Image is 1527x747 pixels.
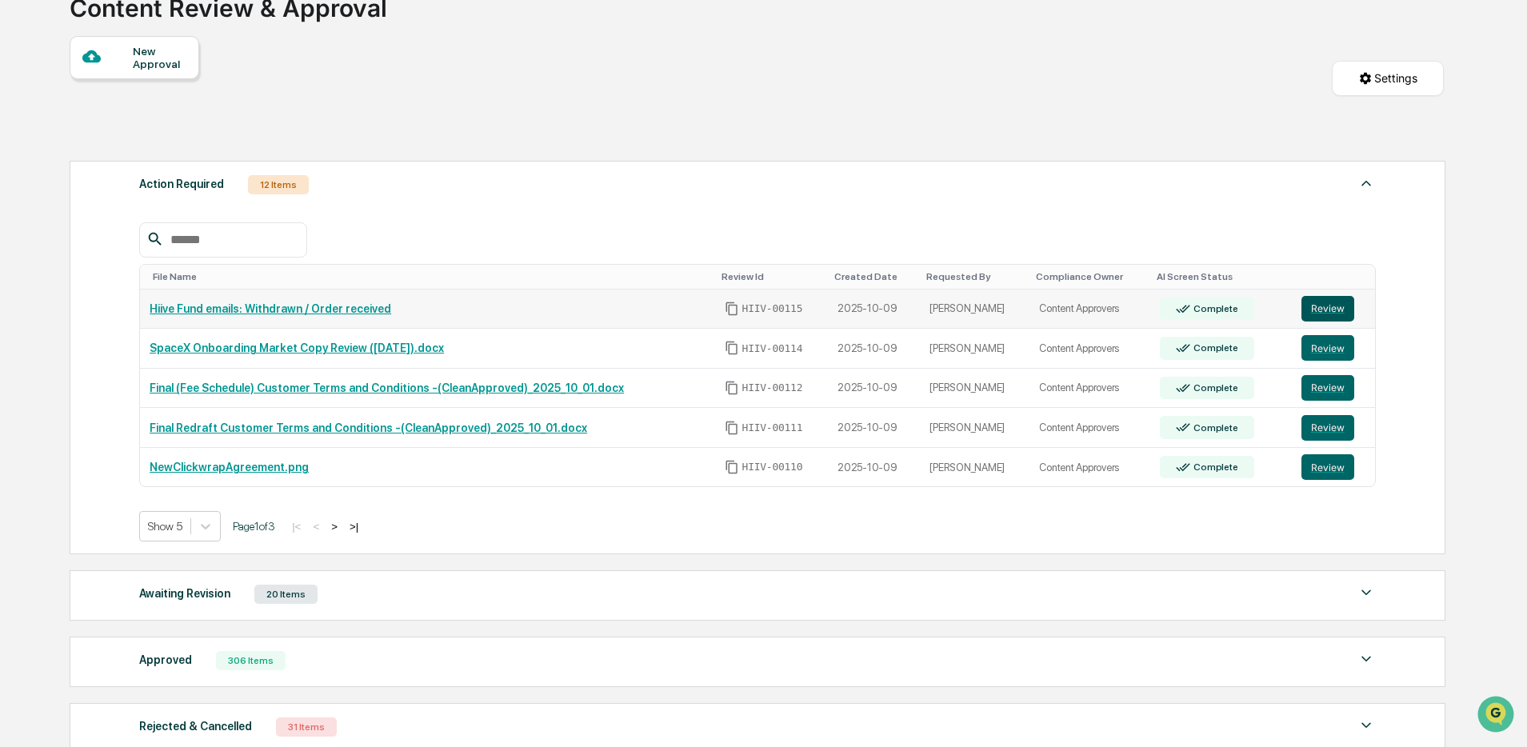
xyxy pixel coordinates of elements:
[926,271,1023,282] div: Toggle SortBy
[139,583,230,604] div: Awaiting Revision
[725,460,739,474] span: Copy Id
[1190,422,1237,433] div: Complete
[308,520,324,533] button: <
[742,302,803,315] span: HIIV-00115
[742,342,803,355] span: HIIV-00114
[1332,61,1444,96] button: Settings
[16,234,29,246] div: 🔎
[920,448,1029,487] td: [PERSON_NAME]
[150,342,444,354] a: SpaceX Onboarding Market Copy Review ([DATE]).docx
[1301,454,1366,480] a: Review
[828,290,920,330] td: 2025-10-09
[139,649,192,670] div: Approved
[920,290,1029,330] td: [PERSON_NAME]
[1029,369,1149,409] td: Content Approvers
[828,369,920,409] td: 2025-10-09
[1190,303,1237,314] div: Complete
[287,520,306,533] button: |<
[1476,694,1519,737] iframe: Open customer support
[1301,415,1366,441] a: Review
[1301,335,1366,361] a: Review
[150,302,391,315] a: Hiive Fund emails: Withdrawn / Order received
[828,448,920,487] td: 2025-10-09
[1029,408,1149,448] td: Content Approvers
[1305,271,1369,282] div: Toggle SortBy
[725,381,739,395] span: Copy Id
[116,203,129,216] div: 🗄️
[1029,448,1149,487] td: Content Approvers
[1301,375,1366,401] a: Review
[1357,649,1376,669] img: caret
[139,716,252,737] div: Rejected & Cancelled
[1301,335,1354,361] button: Review
[16,203,29,216] div: 🖐️
[828,408,920,448] td: 2025-10-09
[16,122,45,151] img: 1746055101610-c473b297-6a78-478c-a979-82029cc54cd1
[345,520,363,533] button: >|
[1036,271,1143,282] div: Toggle SortBy
[1301,375,1354,401] button: Review
[1029,290,1149,330] td: Content Approvers
[1301,415,1354,441] button: Review
[1301,454,1354,480] button: Review
[276,717,337,737] div: 31 Items
[150,461,309,473] a: NewClickwrapAgreement.png
[1190,382,1237,393] div: Complete
[834,271,913,282] div: Toggle SortBy
[1357,583,1376,602] img: caret
[1301,296,1366,322] a: Review
[54,122,262,138] div: Start new chat
[725,302,739,316] span: Copy Id
[1029,329,1149,369] td: Content Approvers
[1301,296,1354,322] button: Review
[32,232,101,248] span: Data Lookup
[722,271,822,282] div: Toggle SortBy
[16,34,291,59] p: How can we help?
[272,127,291,146] button: Start new chat
[920,408,1029,448] td: [PERSON_NAME]
[920,329,1029,369] td: [PERSON_NAME]
[725,421,739,435] span: Copy Id
[233,520,275,533] span: Page 1 of 3
[10,195,110,224] a: 🖐️Preclearance
[10,226,107,254] a: 🔎Data Lookup
[139,174,224,194] div: Action Required
[248,175,309,194] div: 12 Items
[216,651,286,670] div: 306 Items
[742,421,803,434] span: HIIV-00111
[150,381,624,394] a: Final (Fee Schedule) Customer Terms and Conditions -(CleanApproved)_2025_10_01.docx
[1357,716,1376,735] img: caret
[920,369,1029,409] td: [PERSON_NAME]
[828,329,920,369] td: 2025-10-09
[113,270,194,283] a: Powered byPylon
[159,271,194,283] span: Pylon
[1157,271,1285,282] div: Toggle SortBy
[326,520,342,533] button: >
[742,381,803,394] span: HIIV-00112
[32,202,103,218] span: Preclearance
[725,341,739,355] span: Copy Id
[1357,174,1376,193] img: caret
[150,421,587,434] a: Final Redraft Customer Terms and Conditions -(CleanApproved)_2025_10_01.docx
[1190,461,1237,473] div: Complete
[254,585,318,604] div: 20 Items
[132,202,198,218] span: Attestations
[133,45,186,70] div: New Approval
[742,461,803,473] span: HIIV-00110
[54,138,202,151] div: We're available if you need us!
[110,195,205,224] a: 🗄️Attestations
[153,271,708,282] div: Toggle SortBy
[1190,342,1237,354] div: Complete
